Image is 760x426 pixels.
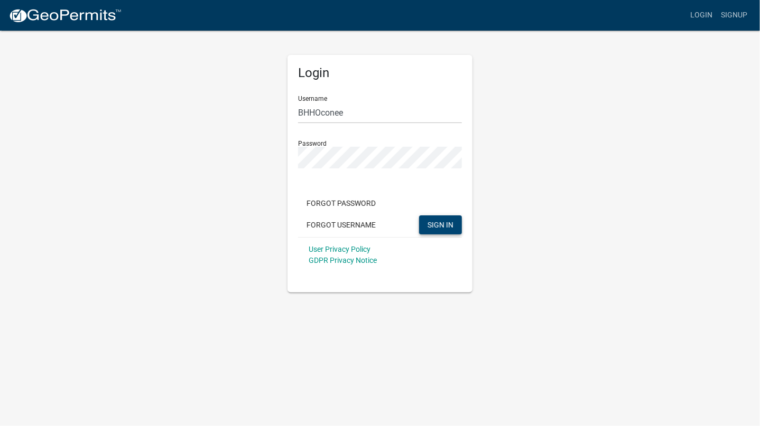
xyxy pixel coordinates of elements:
[309,245,370,253] a: User Privacy Policy
[717,5,752,25] a: Signup
[298,194,384,213] button: Forgot Password
[428,220,453,229] span: SIGN IN
[419,215,462,234] button: SIGN IN
[309,256,377,264] a: GDPR Privacy Notice
[298,65,462,81] h5: Login
[298,215,384,234] button: Forgot Username
[686,5,717,25] a: Login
